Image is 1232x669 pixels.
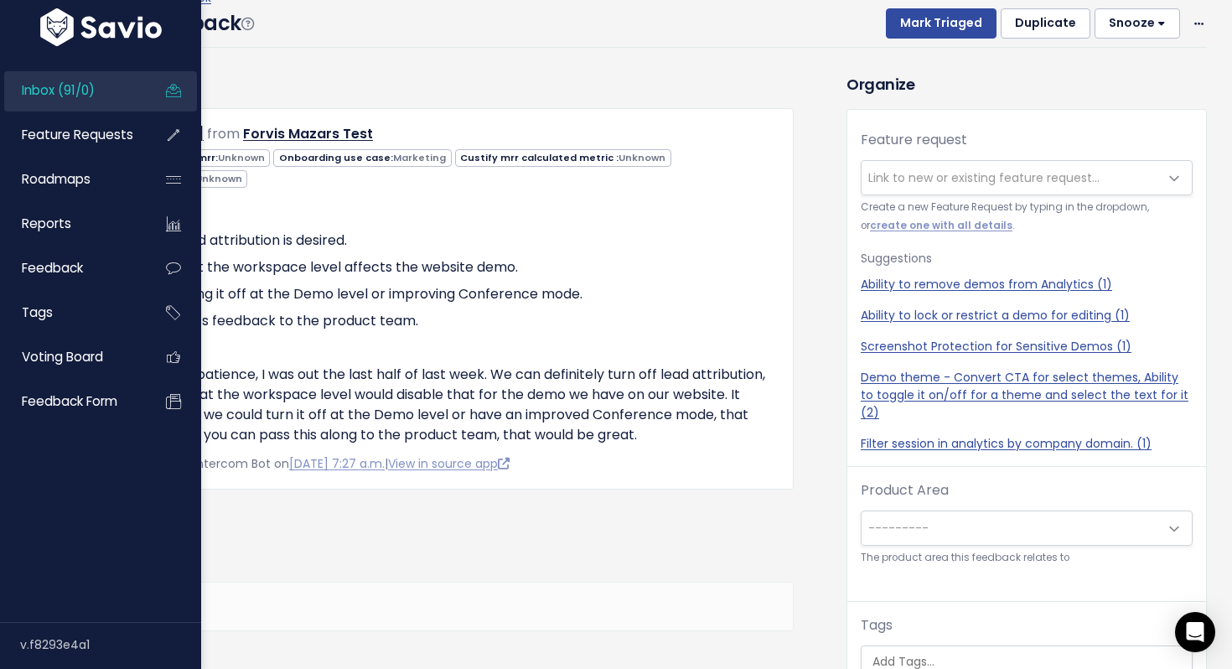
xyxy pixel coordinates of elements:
[846,73,1207,96] h3: Organize
[22,170,91,188] span: Roadmaps
[103,231,779,251] li: Turning off lead attribution is desired.
[861,199,1193,235] small: Create a new Feature Request by typing in the dropdown, or .
[861,130,967,150] label: Feature request
[22,392,117,410] span: Feedback form
[75,542,794,566] h3: Comments ( )
[868,169,1100,186] span: Link to new or existing feature request...
[1095,8,1180,39] button: Snooze
[861,615,893,635] label: Tags
[4,71,139,110] a: Inbox (91/0)
[22,259,83,277] span: Feedback
[1001,8,1090,39] button: Duplicate
[75,582,794,631] div: Add a comment...
[22,303,53,321] span: Tags
[861,276,1193,293] a: Ability to remove demos from Analytics (1)
[22,215,71,232] span: Reports
[870,219,1012,232] a: create one with all details
[207,124,240,143] span: from
[4,338,139,376] a: Voting Board
[4,205,139,243] a: Reports
[243,124,373,143] a: Forvis Mazars Test
[861,369,1193,422] a: Demo theme - Convert CTA for select themes, Ability to toggle it on/off for a theme and select th...
[289,455,385,472] a: [DATE] 7:27 a.m.
[218,151,265,164] span: Unknown
[36,8,166,46] img: logo-white.9d6f32f41409.svg
[90,365,779,445] p: Thanks for your patience, I was out the last half of last week. We can definitely turn off lead a...
[4,116,139,154] a: Feature Requests
[861,248,1193,269] p: Suggestions
[4,249,139,288] a: Feedback
[195,172,242,185] span: Unknown
[861,549,1193,567] small: The product area this feedback relates to
[20,623,201,666] div: v.f8293e4a1
[103,284,779,304] li: Suggests turning it off at the Demo level or improving Conference mode.
[861,307,1193,324] a: Ability to lock or restrict a demo for editing (1)
[22,126,133,143] span: Feature Requests
[273,149,451,167] span: Onboarding use case:
[103,257,779,277] li: Turning it off at the workspace level affects the website demo.
[393,151,446,164] span: Marketing
[90,455,510,472] span: Created by Savio Intercom Bot on |
[861,480,949,500] label: Product Area
[861,435,1193,453] a: Filter session in analytics by company domain. (1)
[103,311,779,331] li: Request to pass feedback to the product team.
[886,8,996,39] button: Mark Triaged
[388,455,510,472] a: View in source app
[4,293,139,332] a: Tags
[455,149,671,167] span: Custify mrr calculated metric :
[861,338,1193,355] a: Screenshot Protection for Sensitive Demos (1)
[151,149,270,167] span: Custify mrr:
[22,81,95,99] span: Inbox (91/0)
[1175,612,1215,652] div: Open Intercom Messenger
[619,151,665,164] span: Unknown
[22,348,103,366] span: Voting Board
[4,382,139,421] a: Feedback form
[868,520,929,537] span: ---------
[4,160,139,199] a: Roadmaps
